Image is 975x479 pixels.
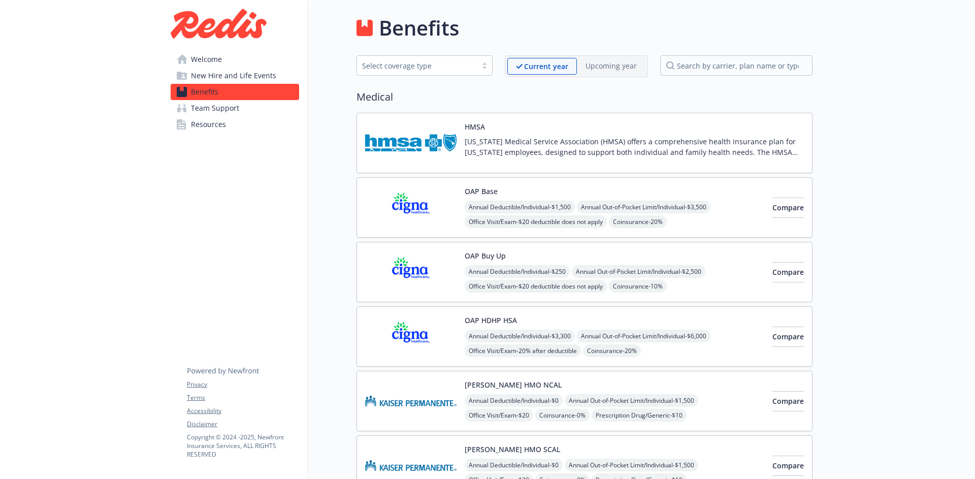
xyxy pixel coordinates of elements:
[565,459,698,471] span: Annual Out-of-Pocket Limit/Individual - $1,500
[465,344,581,357] span: Office Visit/Exam - 20% after deductible
[465,265,570,278] span: Annual Deductible/Individual - $250
[465,121,485,132] button: HMSA
[362,60,472,71] div: Select coverage type
[379,13,459,43] h1: Benefits
[583,344,641,357] span: Coinsurance - 20%
[772,456,804,476] button: Compare
[772,396,804,406] span: Compare
[465,215,607,228] span: Office Visit/Exam - $20 deductible does not apply
[609,215,667,228] span: Coinsurance - 20%
[191,84,218,100] span: Benefits
[365,121,457,165] img: Hawaii Medical Service Association carrier logo
[577,201,710,213] span: Annual Out-of-Pocket Limit/Individual - $3,500
[187,420,299,429] a: Disclaimer
[171,51,299,68] a: Welcome
[660,55,812,76] input: search by carrier, plan name or type
[187,406,299,416] a: Accessibility
[577,58,645,75] span: Upcoming year
[465,201,575,213] span: Annual Deductible/Individual - $1,500
[772,262,804,282] button: Compare
[465,280,607,293] span: Office Visit/Exam - $20 deductible does not apply
[465,250,506,261] button: OAP Buy Up
[565,394,698,407] span: Annual Out-of-Pocket Limit/Individual - $1,500
[365,250,457,294] img: CIGNA carrier logo
[465,409,533,422] span: Office Visit/Exam - $20
[171,100,299,116] a: Team Support
[465,136,804,157] p: [US_STATE] Medical Service Association (HMSA) offers a comprehensive health insurance plan for [U...
[191,116,226,133] span: Resources
[524,61,568,72] p: Current year
[187,393,299,402] a: Terms
[171,116,299,133] a: Resources
[772,198,804,218] button: Compare
[465,315,517,326] button: OAP HDHP HSA
[191,51,222,68] span: Welcome
[365,186,457,229] img: CIGNA carrier logo
[577,330,710,342] span: Annual Out-of-Pocket Limit/Individual - $6,000
[187,380,299,389] a: Privacy
[465,330,575,342] span: Annual Deductible/Individual - $3,300
[356,89,812,105] h2: Medical
[572,265,705,278] span: Annual Out-of-Pocket Limit/Individual - $2,500
[586,60,637,71] p: Upcoming year
[365,315,457,358] img: CIGNA carrier logo
[609,280,667,293] span: Coinsurance - 10%
[191,100,239,116] span: Team Support
[465,444,560,455] button: [PERSON_NAME] HMO SCAL
[772,391,804,411] button: Compare
[772,332,804,341] span: Compare
[592,409,687,422] span: Prescription Drug/Generic - $10
[465,186,498,197] button: OAP Base
[465,459,563,471] span: Annual Deductible/Individual - $0
[772,327,804,347] button: Compare
[171,84,299,100] a: Benefits
[191,68,276,84] span: New Hire and Life Events
[365,379,457,423] img: Kaiser Permanente Insurance Company carrier logo
[465,394,563,407] span: Annual Deductible/Individual - $0
[772,203,804,212] span: Compare
[772,461,804,470] span: Compare
[187,433,299,459] p: Copyright © 2024 - 2025 , Newfront Insurance Services, ALL RIGHTS RESERVED
[465,379,562,390] button: [PERSON_NAME] HMO NCAL
[171,68,299,84] a: New Hire and Life Events
[772,267,804,277] span: Compare
[535,409,590,422] span: Coinsurance - 0%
